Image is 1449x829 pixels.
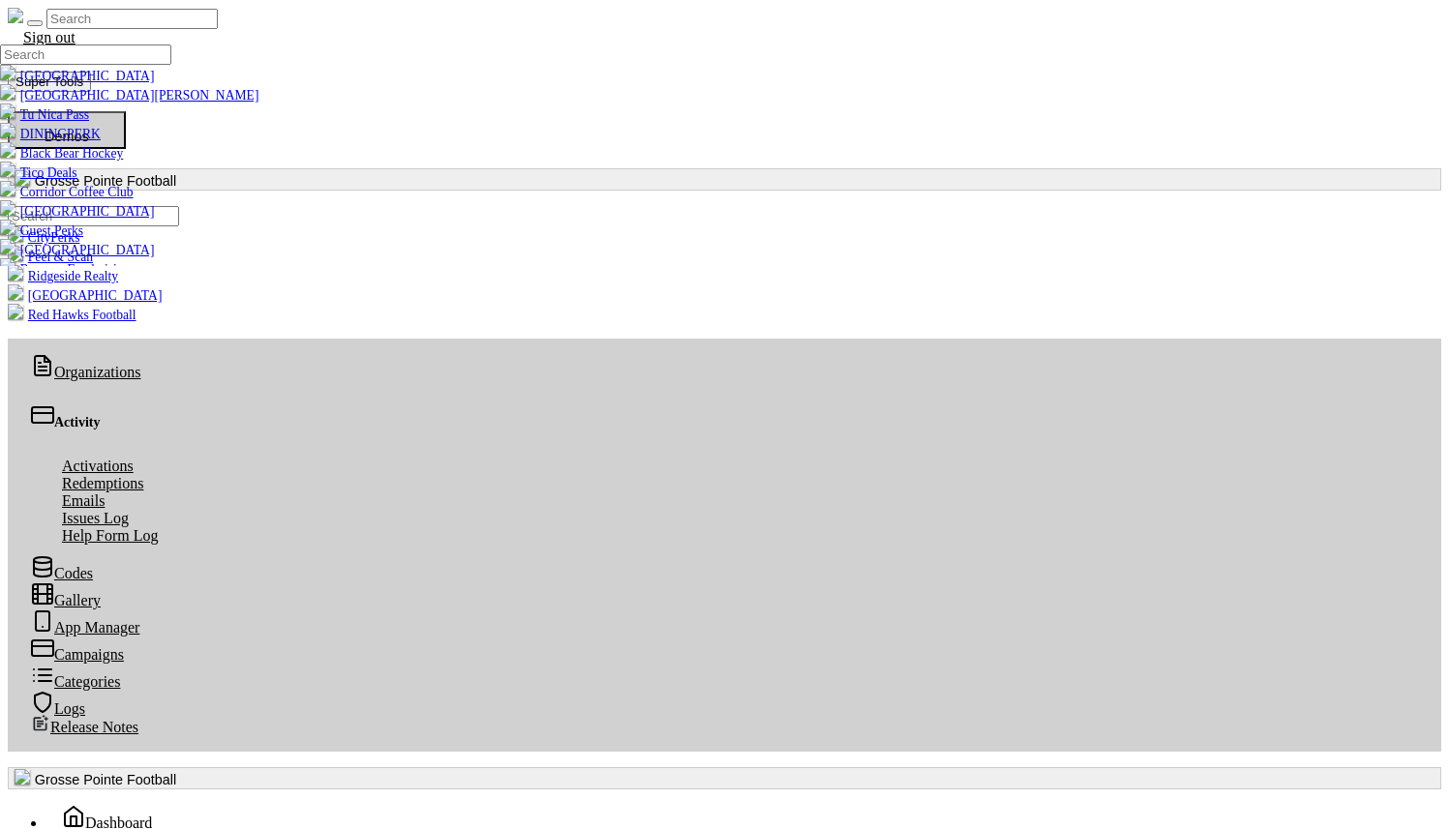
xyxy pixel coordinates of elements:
a: Ridgeside Realty [8,269,118,283]
button: Grosse Pointe Football [8,767,1441,789]
a: Sign out [8,26,91,48]
img: GAa1zriJJmkmu1qRtUwg8x1nQwzlKm3DoqW9UgYl.jpg [15,769,30,785]
img: real_perks_logo-01.svg [8,8,23,23]
img: LcHXC8OmAasj0nmL6Id6sMYcOaX2uzQAQ5e8h748.png [8,284,23,300]
a: Activations [46,455,149,477]
a: Help Form Log [46,524,174,547]
a: Issues Log [46,507,144,529]
a: Emails [46,489,120,512]
input: Search [46,9,218,29]
a: Redemptions [46,472,159,494]
a: Organizations [15,361,156,383]
a: Gallery [15,589,116,611]
a: Release Notes [15,716,154,738]
a: Logs [15,697,101,720]
button: Toggle navigation [27,20,43,26]
a: Codes [15,562,108,584]
a: [GEOGRAPHIC_DATA] [8,288,162,303]
img: B4TTOcektNnJKTnx2IcbGdeHDbTXjfJiwl6FNTjm.png [8,304,23,319]
img: mqtmdW2lgt3F7IVbFvpqGuNrUBzchY4PLaWToHMU.png [8,265,23,281]
div: Activity [31,403,1418,430]
a: App Manager [15,616,155,638]
a: Categories [15,670,136,693]
a: Campaigns [15,643,139,666]
a: Red Hawks Football [8,308,136,322]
